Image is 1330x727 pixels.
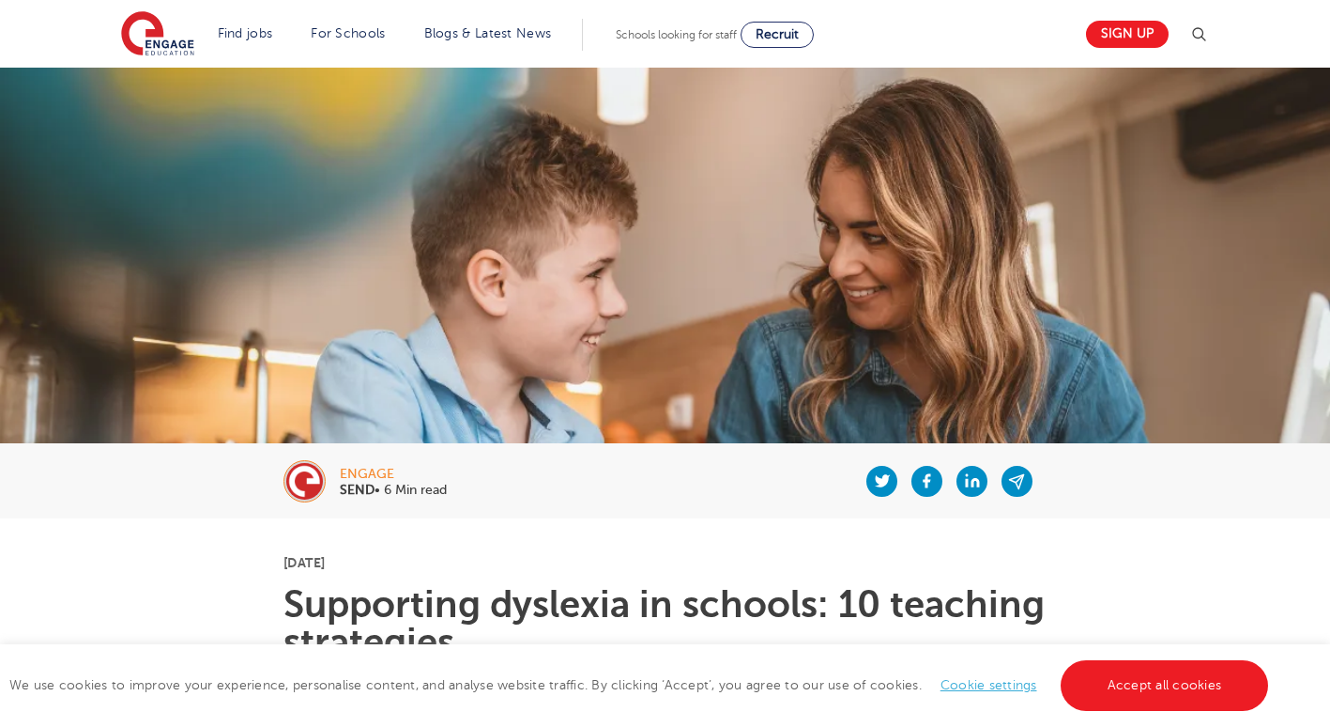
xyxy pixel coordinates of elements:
span: We use cookies to improve your experience, personalise content, and analyse website traffic. By c... [9,678,1273,692]
a: Sign up [1086,21,1169,48]
a: Accept all cookies [1061,660,1269,711]
span: Schools looking for staff [616,28,737,41]
h1: Supporting dyslexia in schools: 10 teaching strategies [283,586,1047,661]
a: Recruit [741,22,814,48]
a: Find jobs [218,26,273,40]
b: SEND [340,483,375,497]
p: • 6 Min read [340,484,447,497]
a: Blogs & Latest News [424,26,552,40]
a: For Schools [311,26,385,40]
p: [DATE] [283,556,1047,569]
a: Cookie settings [940,678,1037,692]
div: engage [340,468,447,481]
img: Engage Education [121,11,194,58]
span: Recruit [756,27,799,41]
